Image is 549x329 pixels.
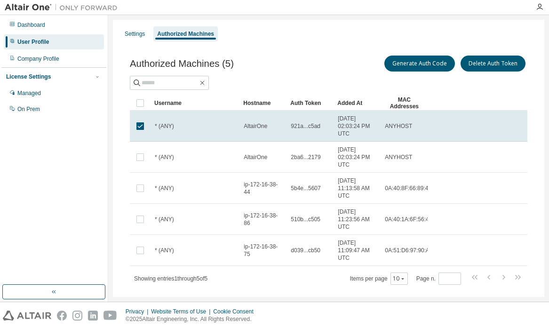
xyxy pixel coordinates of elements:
[155,122,174,130] span: * (ANY)
[103,311,117,321] img: youtube.svg
[130,58,234,69] span: Authorized Machines (5)
[291,185,320,192] span: 5b4e...5607
[88,311,98,321] img: linkedin.svg
[155,153,174,161] span: * (ANY)
[213,308,259,315] div: Cookie Consent
[385,247,432,254] span: 0A:51:D6:97:90:A5
[416,273,461,285] span: Page n.
[134,275,207,282] span: Showing entries 1 through 5 of 5
[244,243,282,258] span: ip-172-16-38-75
[350,273,408,285] span: Items per page
[291,247,320,254] span: d039...cb50
[337,96,377,111] div: Added At
[384,96,424,111] div: MAC Addresses
[244,181,282,196] span: ip-172-16-38-44
[338,208,376,231] span: [DATE] 11:23:56 AM UTC
[157,30,214,38] div: Authorized Machines
[385,153,412,161] span: ANYHOST
[385,216,432,223] span: 0A:40:1A:6F:56:49
[243,96,283,111] div: Hostname
[155,247,174,254] span: * (ANY)
[338,177,376,200] span: [DATE] 11:13:58 AM UTC
[151,308,213,315] div: Website Terms of Use
[291,153,320,161] span: 2ba6...2179
[461,56,525,72] button: Delete Auth Token
[244,212,282,227] span: ip-172-16-38-86
[5,3,122,12] img: Altair One
[17,38,49,46] div: User Profile
[338,146,376,169] span: [DATE] 02:03:24 PM UTC
[126,308,151,315] div: Privacy
[291,216,320,223] span: 510b...c505
[338,239,376,262] span: [DATE] 11:09:47 AM UTC
[338,115,376,137] span: [DATE] 02:03:24 PM UTC
[244,122,267,130] span: AltairOne
[385,122,412,130] span: ANYHOST
[17,55,59,63] div: Company Profile
[290,96,330,111] div: Auth Token
[57,311,67,321] img: facebook.svg
[17,105,40,113] div: On Prem
[72,311,82,321] img: instagram.svg
[244,153,267,161] span: AltairOne
[155,185,174,192] span: * (ANY)
[155,216,174,223] span: * (ANY)
[3,311,51,321] img: altair_logo.svg
[126,315,259,323] p: © 2025 Altair Engineering, Inc. All Rights Reserved.
[17,89,41,97] div: Managed
[6,73,51,80] div: License Settings
[125,30,145,38] div: Settings
[384,56,455,72] button: Generate Auth Code
[291,122,320,130] span: 921a...c5ad
[393,275,406,282] button: 10
[385,185,431,192] span: 0A:40:8F:66:89:47
[154,96,236,111] div: Username
[17,21,45,29] div: Dashboard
